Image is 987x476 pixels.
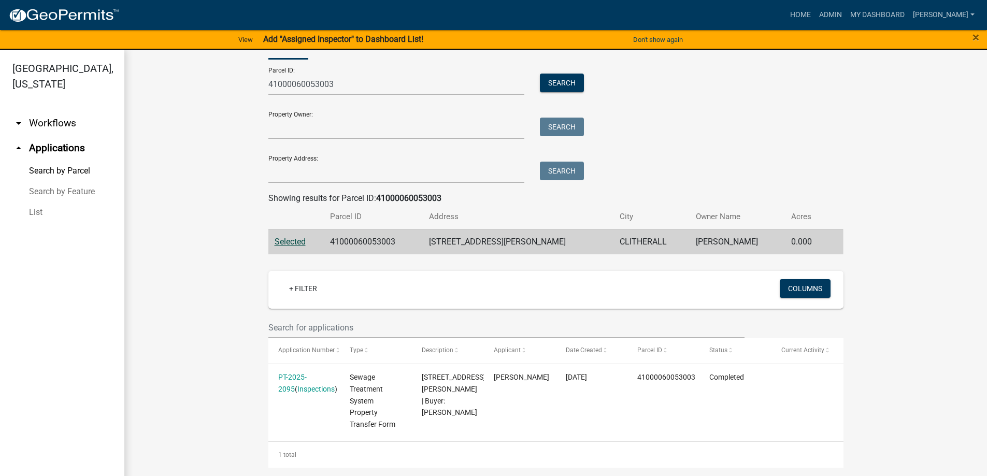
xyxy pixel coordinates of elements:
[785,229,827,254] td: 0.000
[972,30,979,45] span: ×
[566,347,602,354] span: Date Created
[324,229,423,254] td: 41000060053003
[771,338,843,363] datatable-header-cell: Current Activity
[627,338,699,363] datatable-header-cell: Parcel ID
[781,347,824,354] span: Current Activity
[268,192,843,205] div: Showing results for Parcel ID:
[494,373,549,381] span: Jill Christensen
[566,373,587,381] span: 08/15/2025
[494,347,521,354] span: Applicant
[780,279,831,298] button: Columns
[613,205,690,229] th: City
[278,347,335,354] span: Application Number
[540,162,584,180] button: Search
[846,5,909,25] a: My Dashboard
[422,373,485,416] span: 40950 ERICKSON RD | Buyer: Jill Christensen
[540,118,584,136] button: Search
[324,205,423,229] th: Parcel ID
[422,347,453,354] span: Description
[786,5,815,25] a: Home
[268,442,843,468] div: 1 total
[556,338,628,363] datatable-header-cell: Date Created
[263,34,423,44] strong: Add "Assigned Inspector" to Dashboard List!
[340,338,412,363] datatable-header-cell: Type
[613,229,690,254] td: CLITHERALL
[297,385,335,393] a: Inspections
[637,347,662,354] span: Parcel ID
[690,205,785,229] th: Owner Name
[540,74,584,92] button: Search
[815,5,846,25] a: Admin
[709,373,744,381] span: Completed
[412,338,484,363] datatable-header-cell: Description
[350,373,395,428] span: Sewage Treatment System Property Transfer Form
[12,142,25,154] i: arrow_drop_up
[278,371,330,395] div: ( )
[909,5,979,25] a: [PERSON_NAME]
[234,31,257,48] a: View
[709,347,727,354] span: Status
[637,373,695,381] span: 41000060053003
[275,237,306,247] a: Selected
[12,117,25,129] i: arrow_drop_down
[268,338,340,363] datatable-header-cell: Application Number
[699,338,771,363] datatable-header-cell: Status
[423,229,613,254] td: [STREET_ADDRESS][PERSON_NAME]
[690,229,785,254] td: [PERSON_NAME]
[281,279,325,298] a: + Filter
[423,205,613,229] th: Address
[484,338,556,363] datatable-header-cell: Applicant
[972,31,979,44] button: Close
[350,347,363,354] span: Type
[268,317,745,338] input: Search for applications
[629,31,687,48] button: Don't show again
[376,193,441,203] strong: 41000060053003
[278,373,307,393] a: PT-2025-2095
[785,205,827,229] th: Acres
